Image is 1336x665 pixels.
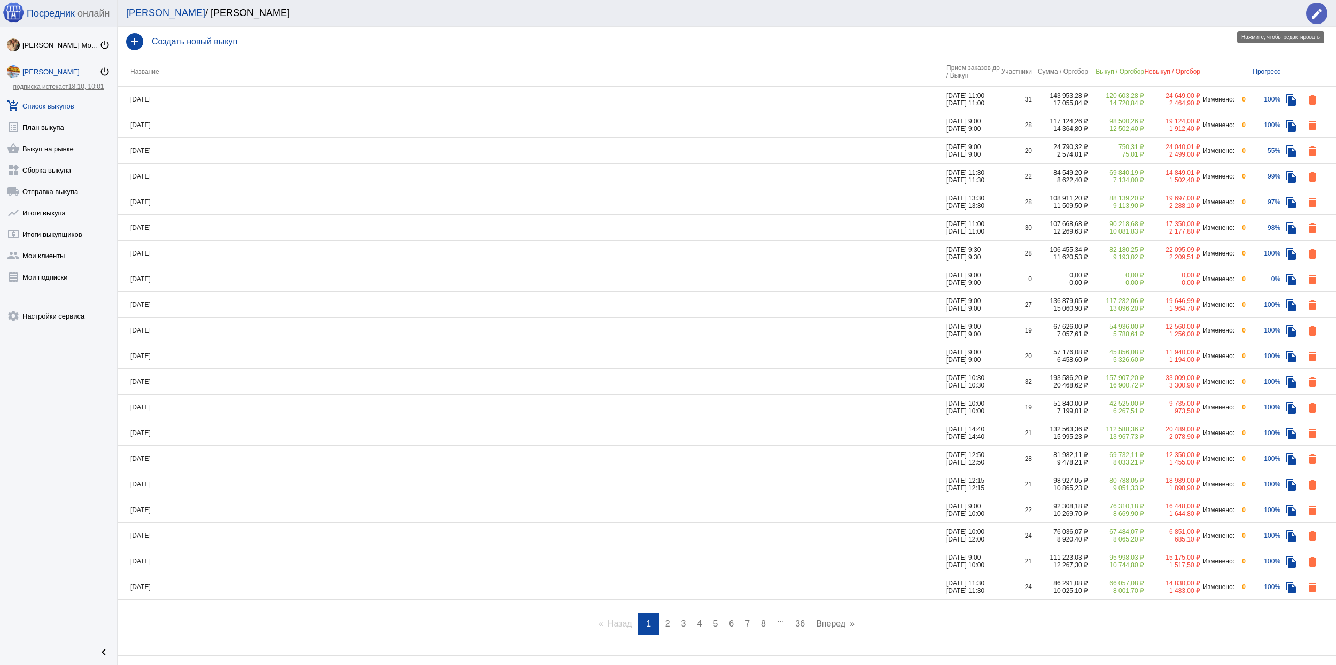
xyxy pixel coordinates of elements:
[1246,395,1280,420] td: 100%
[1235,275,1246,283] div: 0
[1032,451,1088,459] div: 81 982,11 ₽
[795,619,805,628] span: 36
[1306,248,1319,260] mat-icon: delete
[126,7,205,18] a: [PERSON_NAME]
[1032,407,1088,415] div: 7 199,01 ₽
[99,40,110,50] mat-icon: power_settings_new
[1144,297,1200,305] div: 19 646,99 ₽
[7,310,20,322] mat-icon: settings
[99,66,110,77] mat-icon: power_settings_new
[1306,581,1319,594] mat-icon: delete
[118,318,946,343] td: [DATE]
[1088,484,1144,492] div: 9 051,33 ₽
[1144,202,1200,210] div: 2 288,10 ₽
[1088,246,1144,253] div: 82 180,25 ₽
[1144,459,1200,466] div: 1 455,00 ₽
[1088,426,1144,433] div: 112 588,36 ₽
[1088,305,1144,312] div: 13 096,20 ₽
[1088,297,1144,305] div: 117 232,06 ₽
[1032,246,1088,253] div: 106 455,34 ₽
[126,33,143,50] mat-icon: add
[946,574,1000,600] td: [DATE] 11:30 [DATE] 11:30
[1200,506,1235,514] div: Изменено:
[1088,323,1144,330] div: 54 936,00 ₽
[1088,356,1144,364] div: 5 326,60 ₽
[1088,477,1144,484] div: 80 788,05 ₽
[1144,451,1200,459] div: 12 350,00 ₽
[1032,330,1088,338] div: 7 057,61 ₽
[681,619,686,628] span: 3
[1032,433,1088,440] div: 15 995,23 ₽
[1144,305,1200,312] div: 1 964,70 ₽
[1306,401,1319,414] mat-icon: delete
[1088,382,1144,389] div: 16 900,72 ₽
[1246,523,1280,548] td: 100%
[1144,253,1200,261] div: 2 209,51 ₽
[1144,502,1200,510] div: 16 448,00 ₽
[118,574,946,600] td: [DATE]
[946,369,1000,395] td: [DATE] 10:30 [DATE] 10:30
[1000,523,1032,548] td: 24
[1235,250,1246,257] div: 0
[1144,382,1200,389] div: 3 300,90 ₽
[1000,343,1032,369] td: 20
[1088,374,1144,382] div: 157 907,20 ₽
[1235,173,1246,180] div: 0
[1000,497,1032,523] td: 22
[1235,96,1246,103] div: 0
[729,619,734,628] span: 6
[1144,349,1200,356] div: 11 940,00 ₽
[1032,272,1088,279] div: 0,00 ₽
[1032,349,1088,356] div: 57 176,08 ₽
[1246,241,1280,266] td: 100%
[1285,478,1298,491] mat-icon: file_copy
[1285,427,1298,440] mat-icon: file_copy
[1246,87,1280,112] td: 100%
[1000,369,1032,395] td: 32
[1235,224,1246,231] div: 0
[7,142,20,155] mat-icon: shopping_basket
[1306,119,1319,132] mat-icon: delete
[1088,451,1144,459] div: 69 732,11 ₽
[1000,446,1032,471] td: 28
[1032,99,1088,107] div: 17 055,84 ₽
[1088,99,1144,107] div: 14 720,84 ₽
[7,185,20,198] mat-icon: local_shipping
[1088,169,1144,176] div: 69 840,19 ₽
[1088,202,1144,210] div: 9 113,90 ₽
[3,2,24,23] img: apple-icon-60x60.png
[1144,433,1200,440] div: 2 078,90 ₽
[1144,125,1200,133] div: 1 912,40 ₽
[1088,502,1144,510] div: 76 310,18 ₽
[118,497,946,523] td: [DATE]
[1032,151,1088,158] div: 2 574,01 ₽
[1144,169,1200,176] div: 14 849,01 ₽
[1088,400,1144,407] div: 42 525,00 ₽
[946,292,1000,318] td: [DATE] 9:00 [DATE] 9:00
[1285,171,1298,183] mat-icon: file_copy
[1032,323,1088,330] div: 67 626,00 ₽
[1144,143,1200,151] div: 24 040,01 ₽
[1306,171,1319,183] mat-icon: delete
[1306,453,1319,466] mat-icon: delete
[1246,471,1280,497] td: 100%
[1246,57,1280,87] th: Прогресс
[22,68,99,76] div: [PERSON_NAME]
[1200,352,1235,360] div: Изменено:
[713,619,718,628] span: 5
[1032,195,1088,202] div: 108 911,20 ₽
[1246,164,1280,189] td: 99%
[7,38,20,51] img: ZQtgbJ0PcQRDLeAAV0yUlanXLpb4I-DypBxlcfeNRRDZ9RYgkxN3pZmU0D1qcNoVwx0I_h6h2Y72ykSVFoAOBW22.jpg
[1200,173,1235,180] div: Изменено:
[1200,378,1235,385] div: Изменено:
[1200,198,1235,206] div: Изменено:
[1000,574,1032,600] td: 24
[1000,266,1032,292] td: 0
[1088,272,1144,279] div: 0,00 ₽
[118,395,946,420] td: [DATE]
[665,619,670,628] span: 2
[13,83,104,90] a: подписка истекает18.10, 10:01
[946,343,1000,369] td: [DATE] 9:00 [DATE] 9:00
[1285,94,1298,106] mat-icon: file_copy
[1032,118,1088,125] div: 117 124,26 ₽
